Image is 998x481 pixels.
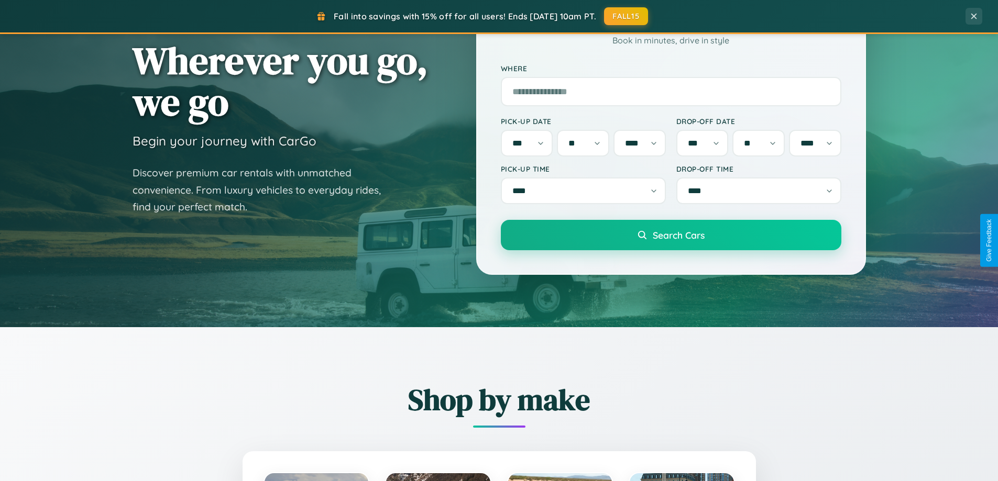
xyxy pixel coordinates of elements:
[676,117,841,126] label: Drop-off Date
[676,164,841,173] label: Drop-off Time
[501,117,666,126] label: Pick-up Date
[185,379,814,420] h2: Shop by make
[653,229,705,241] span: Search Cars
[501,220,841,250] button: Search Cars
[334,11,596,21] span: Fall into savings with 15% off for all users! Ends [DATE] 10am PT.
[985,219,993,262] div: Give Feedback
[133,133,316,149] h3: Begin your journey with CarGo
[133,40,428,122] h1: Wherever you go, we go
[604,7,648,25] button: FALL15
[501,33,841,48] p: Book in minutes, drive in style
[501,64,841,73] label: Where
[133,164,394,216] p: Discover premium car rentals with unmatched convenience. From luxury vehicles to everyday rides, ...
[501,164,666,173] label: Pick-up Time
